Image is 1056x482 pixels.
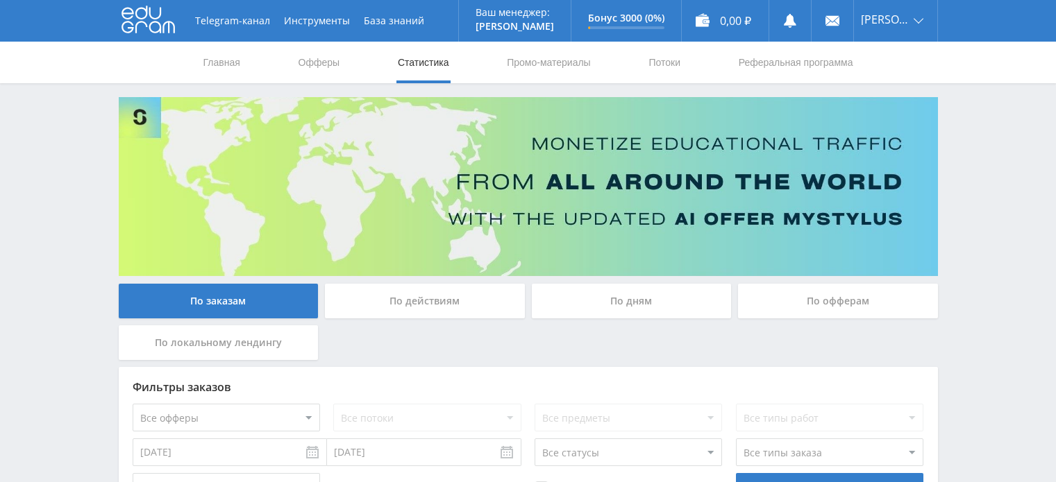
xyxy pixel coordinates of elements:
div: По заказам [119,284,319,318]
img: Banner [119,97,938,276]
div: По локальному лендингу [119,325,319,360]
p: [PERSON_NAME] [476,21,554,32]
p: Бонус 3000 (0%) [588,12,664,24]
a: Статистика [396,42,451,83]
div: По офферам [738,284,938,318]
a: Офферы [297,42,342,83]
a: Промо-материалы [505,42,592,83]
a: Реферальная программа [737,42,855,83]
div: По действиям [325,284,525,318]
div: Фильтры заказов [133,381,924,393]
p: Ваш менеджер: [476,7,554,18]
a: Потоки [647,42,682,83]
span: [PERSON_NAME] [861,14,910,25]
div: По дням [532,284,732,318]
a: Главная [202,42,242,83]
